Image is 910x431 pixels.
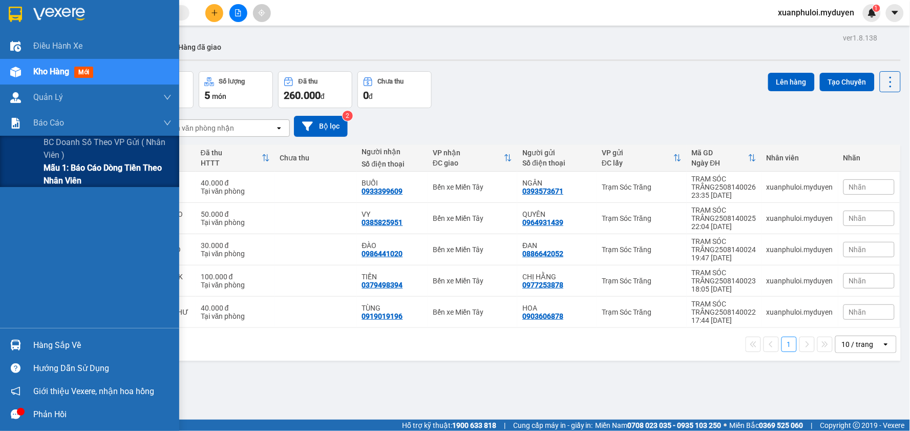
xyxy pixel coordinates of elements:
span: message [11,409,20,419]
span: | [811,420,813,431]
th: Toggle SortBy [687,145,761,172]
div: 19:47 [DATE] [692,254,756,262]
div: VP gửi [602,149,673,157]
img: warehouse-icon [10,92,21,103]
span: Miền Bắc [730,420,803,431]
div: Bến xe Miền Tây [433,214,512,222]
span: Mẫu 1: Báo cáo dòng tiền theo nhân viên [44,161,172,187]
div: BUỐI [362,179,422,187]
div: Hướng dẫn sử dụng [33,361,172,376]
span: Nhãn [849,308,866,316]
div: 0919019196 [362,312,403,320]
svg: open [882,340,890,348]
span: aim [258,9,265,16]
button: file-add [229,4,247,22]
div: TRẠM SÓC TRĂNG2508140024 [692,237,756,254]
button: Lên hàng [768,73,815,91]
div: 30.000 đ [201,241,270,250]
span: Quản Lý [33,91,63,104]
span: xuanphuloi.myduyen [770,6,863,19]
div: Trạm Sóc Trăng [602,308,681,316]
div: 40.000 đ [201,304,270,312]
span: file-add [235,9,242,16]
span: Hỗ trợ kỹ thuật: [402,420,496,431]
div: Bến xe Miền Tây [433,277,512,285]
button: Bộ lọc [294,116,348,137]
th: Toggle SortBy [196,145,275,172]
span: 0 [363,89,369,101]
span: plus [211,9,218,16]
div: 0933399609 [362,187,403,195]
button: 1 [781,337,797,352]
div: Tại văn phòng [201,281,270,289]
span: down [163,93,172,101]
div: ver 1.8.138 [843,32,878,44]
div: TRẠM SÓC TRĂNG2508140025 [692,206,756,222]
span: Nhãn [849,245,866,254]
div: Trạm Sóc Trăng [602,183,681,191]
div: Số lượng [219,78,245,85]
button: aim [253,4,271,22]
div: NGÂN [522,179,591,187]
div: Ngày ĐH [692,159,748,167]
button: caret-down [886,4,904,22]
div: 0385825951 [362,218,403,227]
div: Tại văn phòng [201,250,270,258]
span: Giới thiệu Vexere, nhận hoa hồng [33,385,154,398]
div: Trạm Sóc Trăng [602,245,681,254]
div: HOA [522,304,591,312]
div: CHỊ HẰNG [522,273,591,281]
div: Tại văn phòng [201,187,270,195]
th: Toggle SortBy [428,145,517,172]
div: Bến xe Miền Tây [433,183,512,191]
div: 0964931439 [522,218,563,227]
button: Đã thu260.000đ [278,71,352,108]
div: 0977253878 [522,281,563,289]
div: Trạm Sóc Trăng [602,277,681,285]
div: 0393573671 [522,187,563,195]
th: Toggle SortBy [597,145,686,172]
div: 18:05 [DATE] [692,285,756,293]
div: Tại văn phòng [201,218,270,227]
span: copyright [853,422,860,429]
div: Bến xe Miền Tây [433,245,512,254]
div: 22:04 [DATE] [692,222,756,231]
span: BC doanh số theo VP gửi ( nhân viên ) [44,136,172,161]
div: ĐC giao [433,159,504,167]
div: Số điện thoại [362,160,422,168]
span: | [504,420,505,431]
div: 0986441020 [362,250,403,258]
div: Bến xe Miền Tây [433,308,512,316]
div: 10 / trang [842,339,874,350]
div: xuanphuloi.myduyen [767,214,833,222]
span: Kho hàng [33,67,69,76]
span: Nhãn [849,214,866,222]
span: down [163,119,172,127]
div: Chưa thu [280,154,352,162]
div: TÙNG [362,304,422,312]
div: xuanphuloi.myduyen [767,245,833,254]
span: đ [369,92,373,100]
div: TIẾN [362,273,422,281]
div: 0903606878 [522,312,563,320]
img: warehouse-icon [10,67,21,77]
span: mới [74,67,93,78]
div: Số điện thoại [522,159,591,167]
div: Nhân viên [767,154,833,162]
div: Phản hồi [33,407,172,422]
span: Nhãn [849,277,866,285]
span: 260.000 [284,89,321,101]
div: xuanphuloi.myduyen [767,183,833,191]
img: logo-vxr [9,7,22,22]
div: VY [362,210,422,218]
sup: 1 [873,5,880,12]
div: 40.000 đ [201,179,270,187]
strong: 0369 525 060 [759,421,803,429]
div: Hàng sắp về [33,338,172,353]
div: 50.000 đ [201,210,270,218]
span: Báo cáo [33,116,64,129]
span: Cung cấp máy in - giấy in: [513,420,593,431]
strong: 1900 633 818 [452,421,496,429]
div: TRẠM SÓC TRĂNG2508140022 [692,300,756,316]
span: 1 [875,5,878,12]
